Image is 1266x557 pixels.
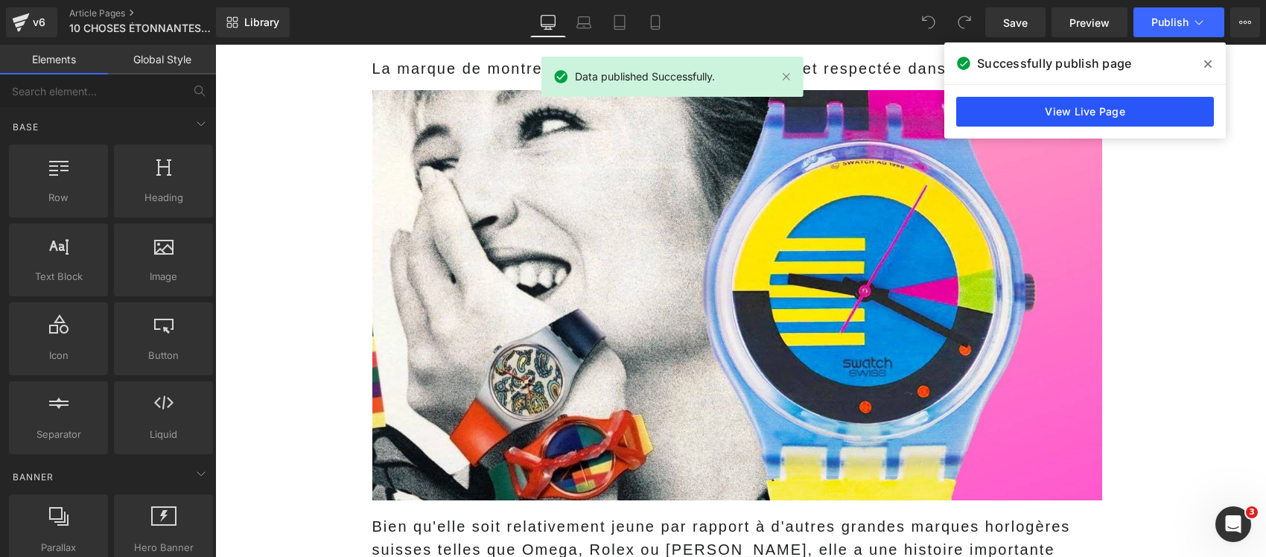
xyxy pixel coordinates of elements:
[637,7,673,37] a: Mobile
[1215,506,1251,542] iframe: Intercom live chat
[575,69,715,85] span: Data published Successfully.
[1151,16,1189,28] span: Publish
[118,190,209,206] span: Heading
[118,540,209,556] span: Hero Banner
[1069,15,1110,31] span: Preview
[11,470,55,484] span: Banner
[244,16,279,29] span: Library
[956,97,1214,127] a: View Live Page
[337,16,398,32] a: Swatch
[6,7,57,37] a: v6
[108,45,216,74] a: Global Style
[11,120,40,134] span: Base
[1003,15,1028,31] span: Save
[118,269,209,284] span: Image
[1133,7,1224,37] button: Publish
[1230,7,1260,37] button: More
[118,427,209,442] span: Liquid
[216,7,290,37] a: New Library
[13,348,104,363] span: Icon
[1246,506,1258,518] span: 3
[13,190,104,206] span: Row
[13,540,104,556] span: Parallax
[157,471,894,541] div: Bien qu'elle soit relativement jeune par rapport à d'autres grandes marques horlogères suisses te...
[157,13,894,36] p: La marque de montres est largement connue et respectée dans le monde entier.
[1052,7,1127,37] a: Preview
[118,348,209,363] span: Button
[602,7,637,37] a: Tablet
[13,269,104,284] span: Text Block
[530,7,566,37] a: Desktop
[13,427,104,442] span: Separator
[977,54,1131,72] span: Successfully publish page
[69,22,212,34] span: 10 CHOSES ÉTONNANTES SUR LA MARQUE DE MONTRE SWATCH
[914,7,944,37] button: Undo
[157,45,887,456] img: Montres Swatch
[566,7,602,37] a: Laptop
[30,13,48,32] div: v6
[949,7,979,37] button: Redo
[69,7,241,19] a: Article Pages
